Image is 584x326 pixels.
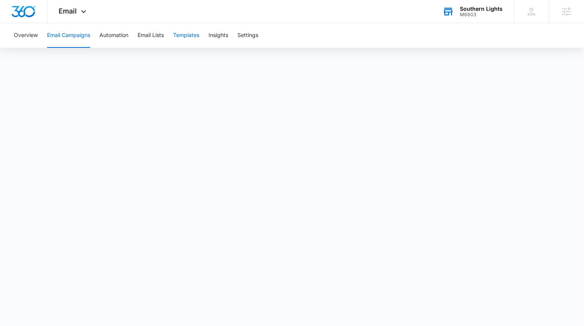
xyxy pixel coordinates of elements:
button: Email Lists [138,23,164,48]
button: Settings [237,23,258,48]
button: Templates [173,23,199,48]
button: Insights [209,23,228,48]
span: Email [59,7,77,15]
button: Automation [99,23,128,48]
div: account id [460,12,503,17]
div: account name [460,6,503,12]
button: Email Campaigns [47,23,90,48]
button: Overview [14,23,38,48]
